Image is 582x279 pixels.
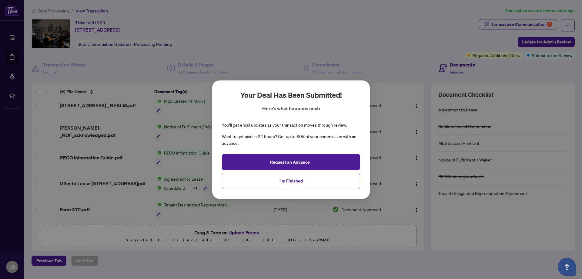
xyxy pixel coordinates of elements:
span: Request an Advance [270,157,310,167]
div: You’ll get email updates as your transaction moves through review. [222,122,347,128]
button: Open asap [558,258,576,276]
p: Here’s what happens next: [262,105,320,112]
button: I'm Finished [222,172,360,189]
h2: Your deal has been submitted! [240,90,342,100]
div: Want to get paid in 24 hours? Get up to 80% of your commission with an advance. [222,133,360,147]
span: I'm Finished [279,176,303,185]
button: Request an Advance [222,154,360,170]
